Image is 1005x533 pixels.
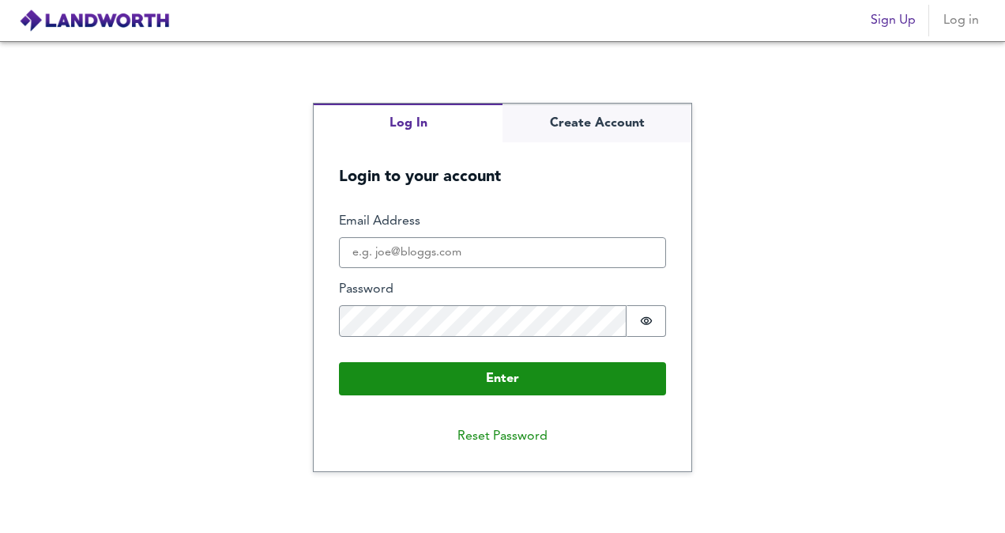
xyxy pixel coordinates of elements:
img: logo [19,9,170,32]
span: Log in [942,9,980,32]
button: Log in [935,5,986,36]
label: Password [339,281,666,299]
button: Reset Password [445,421,560,452]
button: Enter [339,362,666,395]
button: Sign Up [864,5,922,36]
label: Email Address [339,213,666,231]
button: Show password [627,305,666,337]
span: Sign Up [871,9,916,32]
input: e.g. joe@bloggs.com [339,237,666,269]
h5: Login to your account [314,142,691,187]
button: Create Account [502,104,691,142]
button: Log In [314,104,502,142]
